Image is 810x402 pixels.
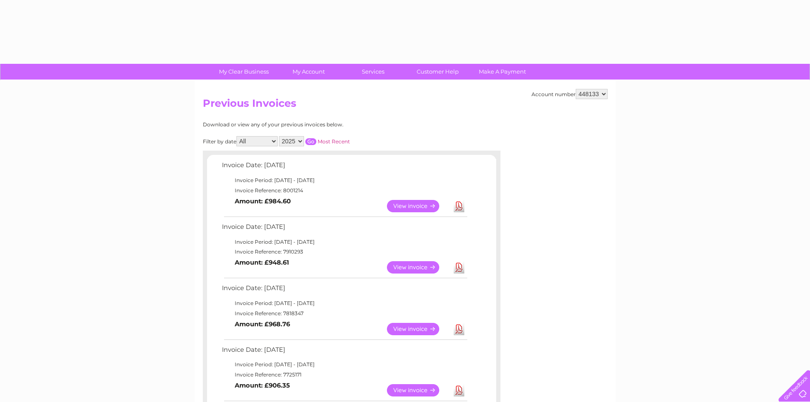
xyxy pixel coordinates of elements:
[203,122,426,128] div: Download or view any of your previous invoices below.
[235,320,290,328] b: Amount: £968.76
[403,64,473,80] a: Customer Help
[454,261,464,274] a: Download
[220,370,469,380] td: Invoice Reference: 7725171
[467,64,537,80] a: Make A Payment
[220,175,469,185] td: Invoice Period: [DATE] - [DATE]
[338,64,408,80] a: Services
[220,221,469,237] td: Invoice Date: [DATE]
[387,200,449,212] a: View
[235,382,290,389] b: Amount: £906.35
[235,197,291,205] b: Amount: £984.60
[387,261,449,274] a: View
[220,185,469,196] td: Invoice Reference: 8001214
[531,89,608,99] div: Account number
[318,138,350,145] a: Most Recent
[387,323,449,335] a: View
[209,64,279,80] a: My Clear Business
[220,359,469,370] td: Invoice Period: [DATE] - [DATE]
[235,259,289,266] b: Amount: £948.61
[454,200,464,212] a: Download
[454,384,464,396] a: Download
[220,308,469,319] td: Invoice Reference: 7818347
[220,344,469,360] td: Invoice Date: [DATE]
[220,282,469,298] td: Invoice Date: [DATE]
[220,247,469,257] td: Invoice Reference: 7910293
[220,298,469,308] td: Invoice Period: [DATE] - [DATE]
[273,64,344,80] a: My Account
[387,384,449,396] a: View
[203,97,608,114] h2: Previous Invoices
[220,160,469,175] td: Invoice Date: [DATE]
[454,323,464,335] a: Download
[220,237,469,247] td: Invoice Period: [DATE] - [DATE]
[203,136,426,146] div: Filter by date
